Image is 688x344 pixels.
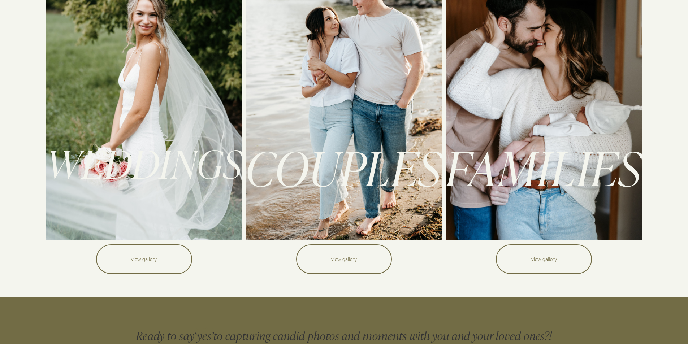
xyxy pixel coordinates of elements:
span: Ready to say [136,328,194,343]
em: ‘yes’ [194,328,214,343]
span: COUPLES [246,136,442,198]
span: to capturing candid photos and moments with you and your loved ones?! [213,328,552,343]
a: view gallery [296,244,392,274]
a: view gallery [496,244,592,274]
a: view gallery [96,244,192,274]
span: FAMILIES [446,136,642,198]
span: WEDDINGS [46,137,243,188]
